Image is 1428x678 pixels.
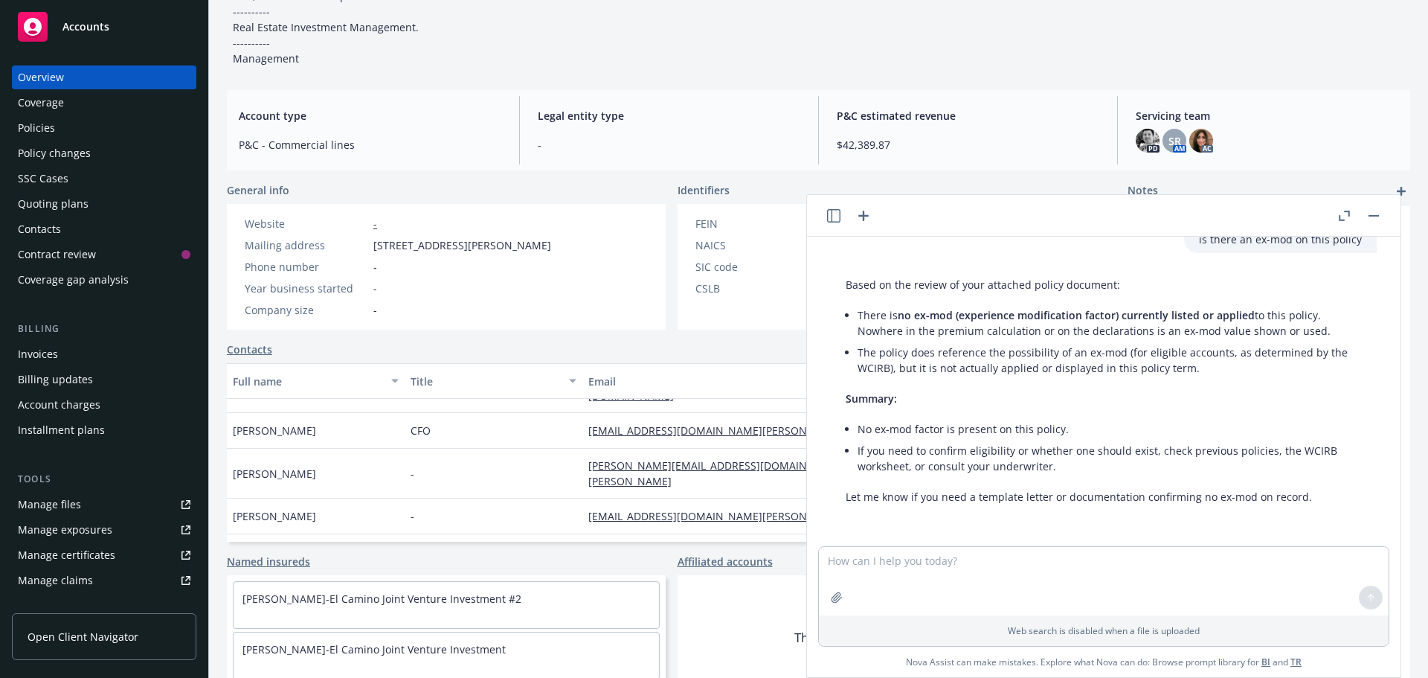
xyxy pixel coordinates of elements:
a: Contacts [12,217,196,241]
span: There are no affiliated accounts yet [794,629,998,647]
div: Mailing address [245,237,367,253]
a: - [373,217,377,231]
a: Manage files [12,493,196,517]
div: Website [245,216,367,231]
a: Coverage [12,91,196,115]
a: Billing updates [12,368,196,391]
img: photo [1189,129,1213,153]
span: Summary: [846,391,897,406]
span: - [373,302,377,318]
span: - [373,281,377,296]
a: Contract review [12,243,196,266]
a: TR [1290,656,1302,668]
a: [PERSON_NAME]-El Camino Joint Venture Investment #2 [242,592,521,606]
span: Open Client Navigator [28,629,138,645]
a: [PERSON_NAME]-El Camino Joint Venture Investment [242,642,506,656]
a: Manage exposures [12,518,196,542]
div: Billing updates [18,368,93,391]
p: Based on the review of your attached policy document: [846,277,1362,292]
a: Overview [12,65,196,89]
div: Full name [233,374,382,389]
li: There is to this policy. Nowhere in the premium calculation or on the declarations is an ex-mod v... [858,304,1362,342]
a: Account charges [12,393,196,417]
a: Manage claims [12,569,196,592]
a: Coverage gap analysis [12,268,196,292]
div: Manage BORs [18,594,88,618]
li: No ex-mod factor is present on this policy. [858,418,1362,440]
a: Accounts [12,6,196,48]
span: P&C - Commercial lines [239,137,501,153]
button: Title [405,363,582,399]
div: FEIN [695,216,818,231]
a: Contacts [227,342,272,357]
div: Account charges [18,393,100,417]
span: $42,389.87 [837,137,1099,153]
span: [PERSON_NAME] [233,423,316,438]
span: Nova Assist can make mistakes. Explore what Nova can do: Browse prompt library for and [813,647,1395,677]
span: Servicing team [1136,108,1398,124]
li: If you need to confirm eligibility or whether one should exist, check previous policies, the WCIR... [858,440,1362,477]
span: SR [1168,133,1181,149]
div: Policies [18,116,55,140]
span: Accounts [62,21,109,33]
span: Notes [1128,182,1158,200]
button: Full name [227,363,405,399]
a: Named insureds [227,554,310,569]
div: Overview [18,65,64,89]
span: - [373,259,377,275]
a: [PERSON_NAME][EMAIL_ADDRESS][DOMAIN_NAME][PERSON_NAME] [588,458,846,488]
a: Invoices [12,342,196,366]
a: Affiliated accounts [678,554,773,569]
div: Manage certificates [18,543,115,567]
span: CFO [411,423,431,438]
div: Manage claims [18,569,93,592]
span: no ex-mod (experience modification factor) currently listed or applied [898,308,1255,322]
div: Email [588,374,856,389]
a: Installment plans [12,418,196,442]
div: Company size [245,302,367,318]
span: [PERSON_NAME] [233,466,316,482]
span: Account type [239,108,501,124]
span: - [411,508,414,524]
img: photo [1136,129,1160,153]
span: [STREET_ADDRESS][PERSON_NAME] [373,237,551,253]
div: Phone number [245,259,367,275]
div: Installment plans [18,418,105,442]
p: Let me know if you need a template letter or documentation confirming no ex-mod on record. [846,489,1362,505]
a: SSC Cases [12,167,196,191]
div: Invoices [18,342,58,366]
span: General info [227,182,289,198]
div: Policy changes [18,141,91,165]
p: is there an ex-mod on this policy [1199,231,1362,247]
div: Year business started [245,281,367,296]
a: Manage certificates [12,543,196,567]
div: Contract review [18,243,96,266]
span: Identifiers [678,182,730,198]
div: SSC Cases [18,167,68,191]
a: [EMAIL_ADDRESS][DOMAIN_NAME][PERSON_NAME] [588,423,858,438]
div: Manage files [18,493,81,517]
a: Manage BORs [12,594,196,618]
div: Title [411,374,560,389]
p: Web search is disabled when a file is uploaded [828,624,1380,637]
a: add [1392,182,1410,200]
span: [PERSON_NAME] [233,508,316,524]
div: Manage exposures [18,518,112,542]
div: CSLB [695,281,818,296]
span: Legal entity type [538,108,800,124]
a: [EMAIL_ADDRESS][DOMAIN_NAME][PERSON_NAME] [588,509,858,523]
span: P&C estimated revenue [837,108,1099,124]
span: - [538,137,800,153]
div: Billing [12,322,196,336]
div: Contacts [18,217,61,241]
div: Quoting plans [18,192,89,216]
div: NAICS [695,237,818,253]
a: Policy changes [12,141,196,165]
a: Quoting plans [12,192,196,216]
div: Coverage gap analysis [18,268,129,292]
div: Tools [12,472,196,487]
div: Coverage [18,91,64,115]
div: SIC code [695,259,818,275]
li: The policy does reference the possibility of an ex-mod (for eligible accounts, as determined by t... [858,342,1362,379]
